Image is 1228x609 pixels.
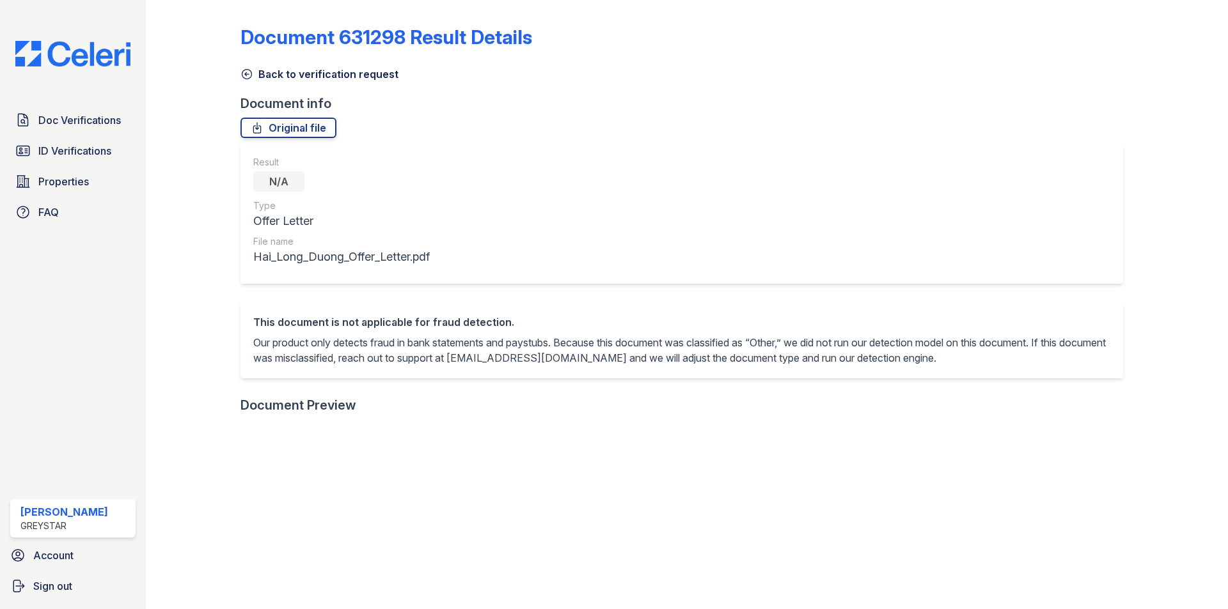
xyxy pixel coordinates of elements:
[10,199,136,225] a: FAQ
[5,543,141,568] a: Account
[33,548,74,563] span: Account
[240,66,398,82] a: Back to verification request
[5,573,141,599] a: Sign out
[240,396,356,414] div: Document Preview
[38,143,111,158] span: ID Verifications
[33,578,72,594] span: Sign out
[253,156,430,169] div: Result
[253,199,430,212] div: Type
[10,169,136,194] a: Properties
[253,171,304,192] div: N/A
[253,335,1110,366] p: Our product only detects fraud in bank statements and paystubs. Because this document was classif...
[20,520,108,532] div: Greystar
[38,204,59,220] span: FAQ
[38,174,89,189] span: Properties
[38,112,121,128] span: Doc Verifications
[253,235,430,248] div: File name
[20,504,108,520] div: [PERSON_NAME]
[10,107,136,133] a: Doc Verifications
[5,41,141,66] img: CE_Logo_Blue-a8612792a0a2168367f1c8372b55b34899dd931a85d93a1a3d3e32e68fde9ad4.png
[253,314,1110,330] div: This document is not applicable for fraud detection.
[240,95,1133,112] div: Document info
[253,248,430,266] div: Hai_Long_Duong_Offer_Letter.pdf
[240,26,532,49] a: Document 631298 Result Details
[10,138,136,164] a: ID Verifications
[240,118,336,138] a: Original file
[253,212,430,230] div: Offer Letter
